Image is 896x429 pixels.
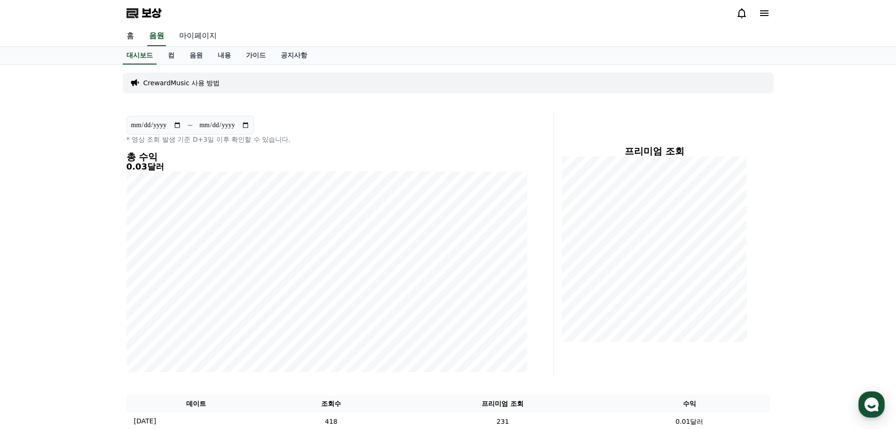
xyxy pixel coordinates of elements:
[127,51,153,59] font: 대시보드
[187,121,193,130] font: ~
[238,47,273,65] a: 가이드
[62,299,121,322] a: 대화
[30,313,35,320] span: 홈
[482,400,523,407] font: 프리미엄 조회
[119,26,142,46] a: 홈
[281,51,307,59] font: 공지사항
[186,400,206,407] font: 데이트
[168,51,174,59] font: 컴
[675,417,703,425] font: 0.01달러
[273,47,315,65] a: 공지사항
[142,7,161,20] font: 보상
[160,47,182,65] a: 컴
[246,51,266,59] font: 가이드
[127,31,134,40] font: 홈
[218,51,231,59] font: 내용
[179,31,217,40] font: 마이페이지
[127,151,158,162] font: 총 수익
[134,417,156,425] font: [DATE]
[182,47,210,65] a: 음원
[210,47,238,65] a: 내용
[145,313,157,320] span: 설정
[149,31,164,40] font: 음원
[625,146,684,157] font: 프리미엄 조회
[127,6,161,21] a: 보상
[86,313,97,321] span: 대화
[683,400,696,407] font: 수익
[127,136,291,143] font: * 영상 조회 발생 기준 D+3일 이후 확인할 수 있습니다.
[190,51,203,59] font: 음원
[321,400,341,407] font: 조회수
[172,26,224,46] a: 마이페이지
[325,417,338,425] font: 418
[127,162,164,171] font: 0.03달러
[147,26,166,46] a: 음원
[3,299,62,322] a: 홈
[121,299,181,322] a: 설정
[123,47,157,65] a: 대시보드
[143,79,220,87] font: CrewardMusic 사용 방법
[497,417,509,425] font: 231
[143,78,220,88] a: CrewardMusic 사용 방법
